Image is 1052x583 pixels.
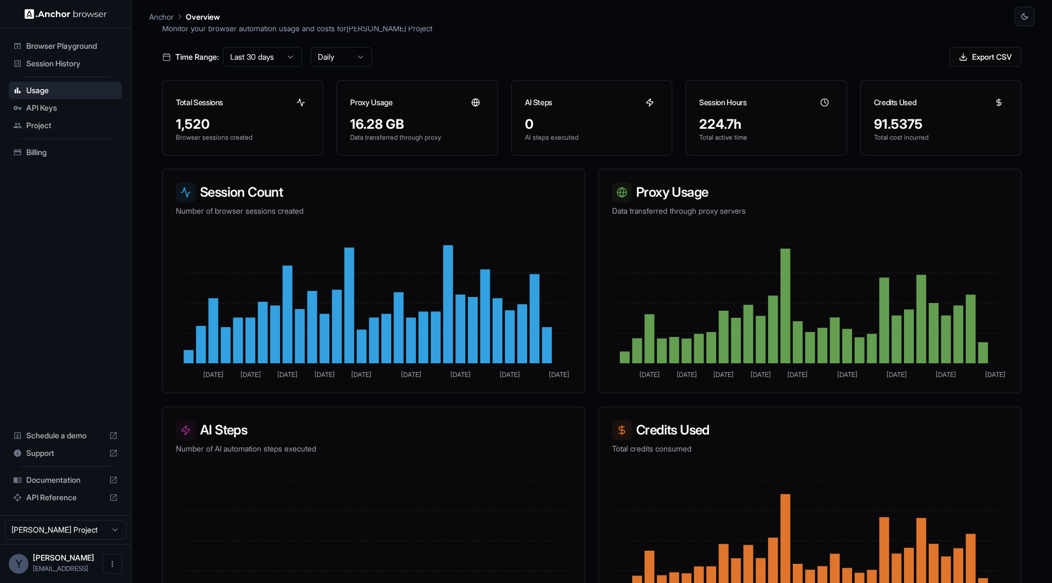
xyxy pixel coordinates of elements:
h3: AI Steps [525,97,552,108]
span: Schedule a demo [26,430,105,441]
div: Usage [9,82,122,99]
tspan: [DATE] [837,370,857,379]
button: Open menu [102,554,122,574]
p: Total cost incurred [874,133,1008,142]
p: Number of browser sessions created [176,205,571,216]
h3: Proxy Usage [350,97,392,108]
div: Support [9,444,122,462]
p: Total credits consumed [612,443,1008,454]
img: Anchor Logo [25,9,107,19]
tspan: [DATE] [787,370,808,379]
div: Documentation [9,471,122,489]
tspan: [DATE] [549,370,569,379]
button: Export CSV [950,47,1021,67]
h3: Session Hours [699,97,746,108]
div: API Reference [9,489,122,506]
div: Session History [9,55,122,72]
div: 224.7h [699,116,833,133]
h3: AI Steps [176,420,571,440]
div: 16.28 GB [350,116,484,133]
span: Documentation [26,475,105,485]
p: Number of AI automation steps executed [176,443,571,454]
tspan: [DATE] [500,370,520,379]
span: Browser Playground [26,41,118,52]
p: Monitor your browser automation usage and costs for [PERSON_NAME] Project [162,22,1021,34]
p: AI steps executed [525,133,659,142]
div: 1,520 [176,116,310,133]
span: Billing [26,147,118,158]
span: yuma@o-mega.ai [33,564,88,573]
tspan: [DATE] [401,370,421,379]
p: Total active time [699,133,833,142]
tspan: [DATE] [713,370,734,379]
span: Project [26,120,118,131]
p: Overview [186,11,220,22]
span: Session History [26,58,118,69]
tspan: [DATE] [936,370,956,379]
h3: Total Sessions [176,97,223,108]
div: Schedule a demo [9,427,122,444]
tspan: [DATE] [887,370,907,379]
span: Usage [26,85,118,96]
h3: Proxy Usage [612,182,1008,202]
h3: Credits Used [874,97,917,108]
tspan: [DATE] [450,370,471,379]
span: Time Range: [175,52,219,62]
div: Billing [9,144,122,161]
nav: breadcrumb [149,10,220,22]
div: Browser Playground [9,37,122,55]
tspan: [DATE] [203,370,224,379]
tspan: [DATE] [277,370,298,379]
span: Support [26,448,105,459]
div: API Keys [9,99,122,117]
p: Data transferred through proxy servers [612,205,1008,216]
tspan: [DATE] [639,370,660,379]
div: Project [9,117,122,134]
p: Data transferred through proxy [350,133,484,142]
span: Yuma Heymans [33,553,94,562]
p: Anchor [149,11,174,22]
tspan: [DATE] [751,370,771,379]
div: 91.5375 [874,116,1008,133]
tspan: [DATE] [241,370,261,379]
span: API Keys [26,102,118,113]
h3: Credits Used [612,420,1008,440]
tspan: [DATE] [315,370,335,379]
p: Browser sessions created [176,133,310,142]
tspan: [DATE] [677,370,697,379]
tspan: [DATE] [351,370,371,379]
tspan: [DATE] [985,370,1005,379]
span: API Reference [26,492,105,503]
h3: Session Count [176,182,571,202]
div: Y [9,554,28,574]
div: 0 [525,116,659,133]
